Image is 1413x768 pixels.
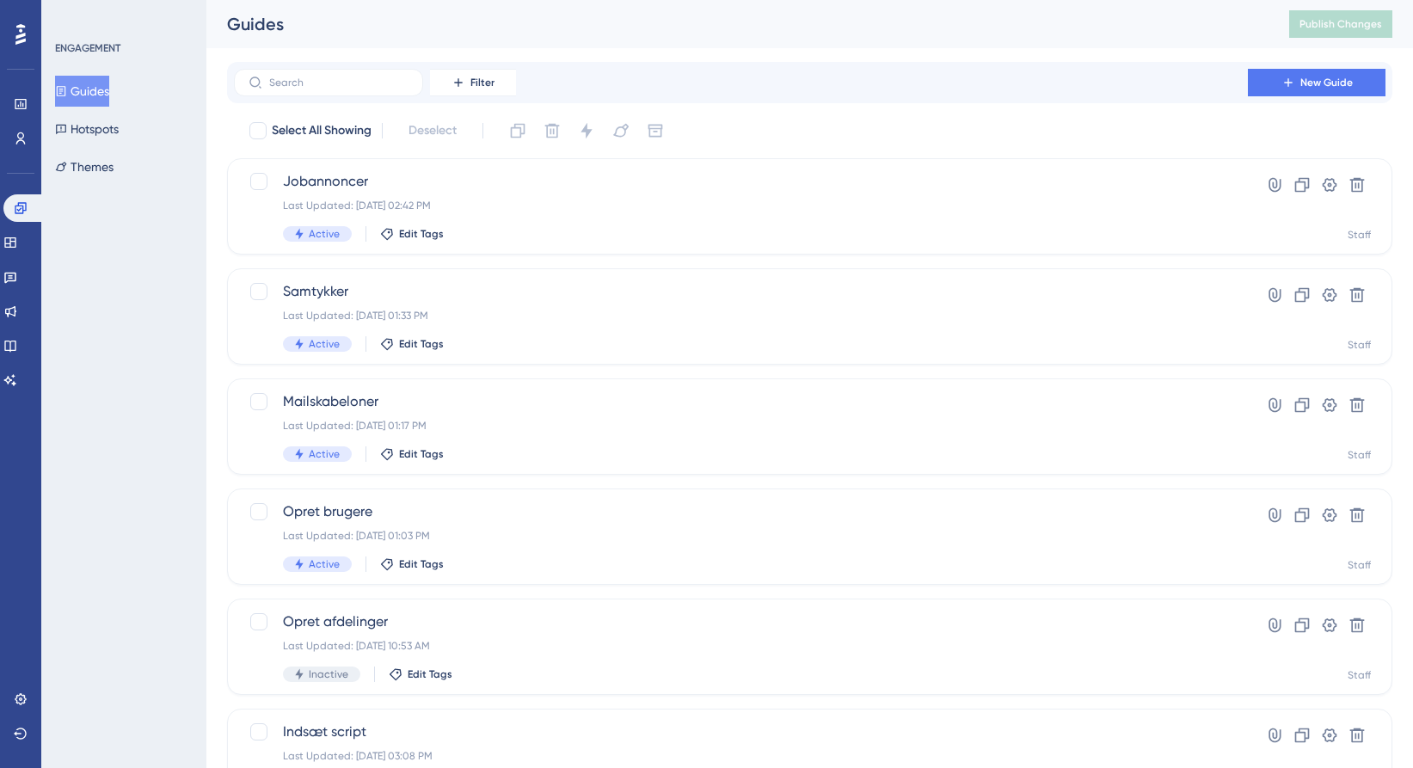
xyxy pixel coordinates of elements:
span: Inactive [309,667,348,681]
button: Edit Tags [380,557,444,571]
span: Edit Tags [399,337,444,351]
div: Last Updated: [DATE] 01:33 PM [283,309,1199,323]
button: Guides [55,76,109,107]
span: Samtykker [283,281,1199,302]
span: Edit Tags [408,667,452,681]
div: Staff [1348,228,1371,242]
div: Staff [1348,668,1371,682]
input: Search [269,77,409,89]
span: Mailskabeloner [283,391,1199,412]
button: Deselect [393,115,472,146]
span: Edit Tags [399,227,444,241]
span: Publish Changes [1299,17,1382,31]
span: Jobannoncer [283,171,1199,192]
div: Last Updated: [DATE] 03:08 PM [283,749,1199,763]
span: Select All Showing [272,120,372,141]
span: New Guide [1300,76,1353,89]
div: Staff [1348,558,1371,572]
div: Guides [227,12,1246,36]
span: Deselect [409,120,457,141]
button: Hotspots [55,114,119,144]
button: Publish Changes [1289,10,1392,38]
button: Edit Tags [380,337,444,351]
button: Edit Tags [389,667,452,681]
span: Active [309,227,340,241]
span: Opret brugere [283,501,1199,522]
span: Active [309,337,340,351]
span: Indsæt script [283,722,1199,742]
div: Last Updated: [DATE] 01:03 PM [283,529,1199,543]
button: Themes [55,151,114,182]
span: Edit Tags [399,447,444,461]
div: ENGAGEMENT [55,41,120,55]
div: Last Updated: [DATE] 02:42 PM [283,199,1199,212]
button: New Guide [1248,69,1385,96]
button: Edit Tags [380,227,444,241]
button: Edit Tags [380,447,444,461]
div: Staff [1348,338,1371,352]
span: Active [309,557,340,571]
div: Last Updated: [DATE] 10:53 AM [283,639,1199,653]
div: Staff [1348,448,1371,462]
span: Active [309,447,340,461]
span: Filter [470,76,495,89]
span: Opret afdelinger [283,611,1199,632]
button: Filter [430,69,516,96]
div: Last Updated: [DATE] 01:17 PM [283,419,1199,433]
span: Edit Tags [399,557,444,571]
